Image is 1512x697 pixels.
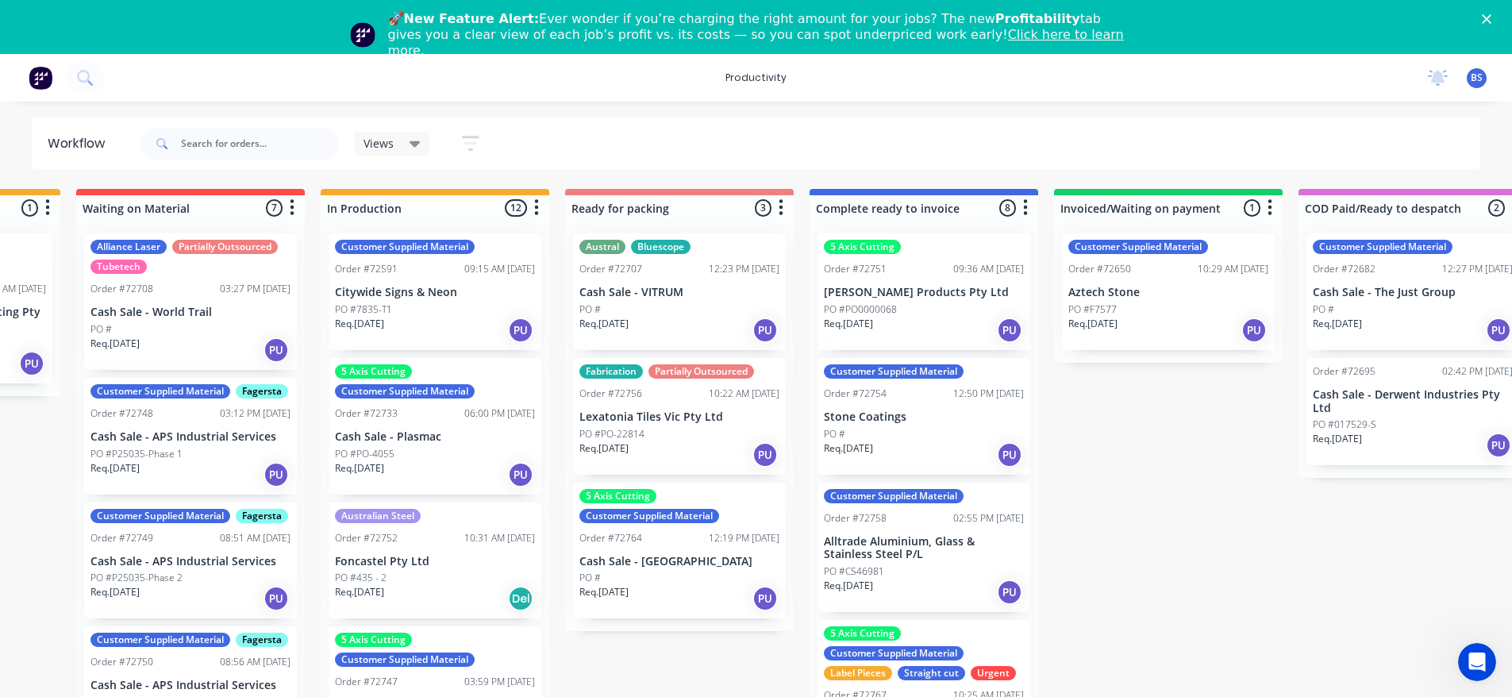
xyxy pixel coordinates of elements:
[579,555,779,568] p: Cash Sale - [GEOGRAPHIC_DATA]
[335,286,535,299] p: Citywide Signs & Neon
[264,337,289,363] div: PU
[264,586,289,611] div: PU
[1458,643,1496,681] iframe: Intercom live chat
[579,387,642,401] div: Order #72756
[953,262,1024,276] div: 09:36 AM [DATE]
[90,260,147,274] div: Tubetech
[824,666,892,680] div: Label Pieces
[824,410,1024,424] p: Stone Coatings
[335,585,384,599] p: Req. [DATE]
[220,655,290,669] div: 08:56 AM [DATE]
[464,406,535,421] div: 06:00 PM [DATE]
[709,531,779,545] div: 12:19 PM [DATE]
[1486,318,1511,343] div: PU
[335,509,421,523] div: Australian Steel
[579,531,642,545] div: Order #72764
[19,351,44,376] div: PU
[824,387,887,401] div: Order #72754
[824,240,901,254] div: 5 Axis Cutting
[464,262,535,276] div: 09:15 AM [DATE]
[220,531,290,545] div: 08:51 AM [DATE]
[335,384,475,399] div: Customer Supplied Material
[364,135,394,152] span: Views
[236,384,288,399] div: Fagersta
[90,461,140,476] p: Req. [DATE]
[631,240,691,254] div: Bluescope
[508,318,533,343] div: PU
[90,322,112,337] p: PO #
[404,11,540,26] b: New Feature Alert:
[90,337,140,351] p: Req. [DATE]
[388,27,1124,58] a: Click here to learn more.
[824,564,884,579] p: PO #CS46981
[573,233,786,350] div: AustralBluescopeOrder #7270712:23 PM [DATE]Cash Sale - VITRUMPO #Req.[DATE]PU
[1068,302,1117,317] p: PO #F7577
[90,679,290,692] p: Cash Sale - APS Industrial Services
[1313,418,1376,432] p: PO #017529-S
[84,503,297,619] div: Customer Supplied MaterialFagerstaOrder #7274908:51 AM [DATE]Cash Sale - APS Industrial ServicesP...
[90,571,183,585] p: PO #P25035-Phase 2
[335,461,384,476] p: Req. [DATE]
[1241,318,1267,343] div: PU
[90,282,153,296] div: Order #72708
[1486,433,1511,458] div: PU
[648,364,754,379] div: Partially Outsourced
[579,240,625,254] div: Austral
[709,387,779,401] div: 10:22 AM [DATE]
[718,66,794,90] div: productivity
[818,358,1030,475] div: Customer Supplied MaterialOrder #7275412:50 PM [DATE]Stone CoatingsPO #Req.[DATE]PU
[90,240,167,254] div: Alliance Laser
[1313,432,1362,446] p: Req. [DATE]
[329,358,541,495] div: 5 Axis CuttingCustomer Supplied MaterialOrder #7273306:00 PM [DATE]Cash Sale - PlasmacPO #PO-4055...
[953,511,1024,526] div: 02:55 PM [DATE]
[84,233,297,370] div: Alliance LaserPartially OutsourcedTubetechOrder #7270803:27 PM [DATE]Cash Sale - World TrailPO #R...
[29,66,52,90] img: Factory
[335,555,535,568] p: Foncastel Pty Ltd
[709,262,779,276] div: 12:23 PM [DATE]
[181,128,338,160] input: Search for orders...
[971,666,1016,680] div: Urgent
[90,406,153,421] div: Order #72748
[90,509,230,523] div: Customer Supplied Material
[953,387,1024,401] div: 12:50 PM [DATE]
[824,262,887,276] div: Order #72751
[335,262,398,276] div: Order #72591
[236,633,288,647] div: Fagersta
[579,364,643,379] div: Fabrication
[335,447,394,461] p: PO #PO-4055
[335,430,535,444] p: Cash Sale - Plasmac
[335,571,387,585] p: PO #435 - 2
[997,318,1022,343] div: PU
[579,441,629,456] p: Req. [DATE]
[335,240,475,254] div: Customer Supplied Material
[579,509,719,523] div: Customer Supplied Material
[335,633,412,647] div: 5 Axis Cutting
[48,134,113,153] div: Workflow
[90,555,290,568] p: Cash Sale - APS Industrial Services
[1068,240,1208,254] div: Customer Supplied Material
[573,483,786,619] div: 5 Axis CuttingCustomer Supplied MaterialOrder #7276412:19 PM [DATE]Cash Sale - [GEOGRAPHIC_DATA]P...
[579,489,656,503] div: 5 Axis Cutting
[220,282,290,296] div: 03:27 PM [DATE]
[1313,240,1452,254] div: Customer Supplied Material
[997,442,1022,468] div: PU
[579,427,644,441] p: PO #PO-22814
[1068,317,1118,331] p: Req. [DATE]
[579,286,779,299] p: Cash Sale - VITRUM
[90,531,153,545] div: Order #72749
[1313,364,1375,379] div: Order #72695
[824,427,845,441] p: PO #
[335,675,398,689] div: Order #72747
[90,430,290,444] p: Cash Sale - APS Industrial Services
[90,306,290,319] p: Cash Sale - World Trail
[824,317,873,331] p: Req. [DATE]
[995,11,1080,26] b: Profitability
[508,462,533,487] div: PU
[90,633,230,647] div: Customer Supplied Material
[1198,262,1268,276] div: 10:29 AM [DATE]
[1482,14,1498,24] div: Close
[1313,317,1362,331] p: Req. [DATE]
[824,646,964,660] div: Customer Supplied Material
[350,22,375,48] img: Profile image for Team
[236,509,288,523] div: Fagersta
